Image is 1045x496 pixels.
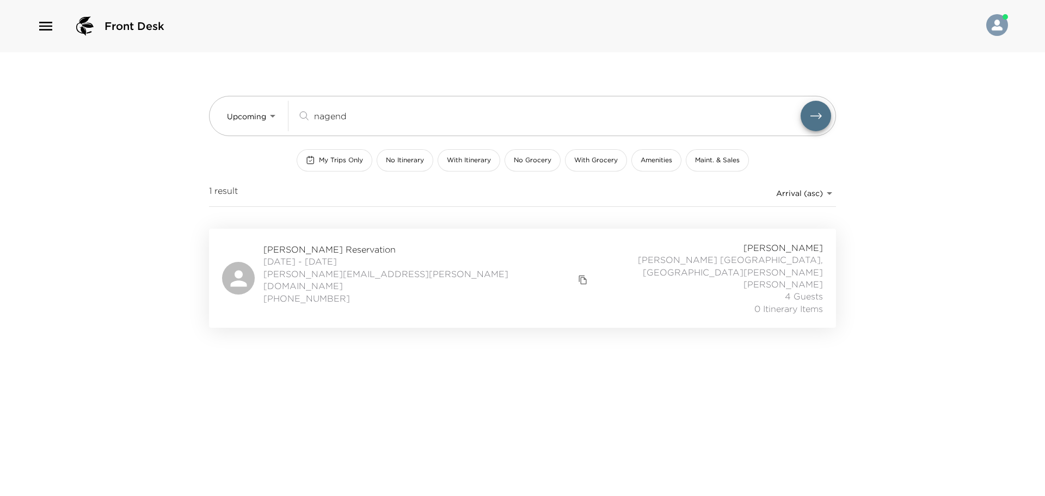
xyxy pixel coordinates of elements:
[314,109,801,122] input: Search by traveler, residence, or concierge
[505,149,561,172] button: No Grocery
[209,185,238,202] span: 1 result
[72,13,98,39] img: logo
[754,303,823,315] span: 0 Itinerary Items
[377,149,433,172] button: No Itinerary
[263,292,591,304] span: [PHONE_NUMBER]
[209,229,836,328] a: [PERSON_NAME] Reservation[DATE] - [DATE][PERSON_NAME][EMAIL_ADDRESS][PERSON_NAME][DOMAIN_NAME]cop...
[297,149,372,172] button: My Trips Only
[574,156,618,165] span: With Grocery
[986,14,1008,36] img: User
[565,149,627,172] button: With Grocery
[447,156,491,165] span: With Itinerary
[631,149,681,172] button: Amenities
[319,156,363,165] span: My Trips Only
[743,242,823,254] span: [PERSON_NAME]
[641,156,672,165] span: Amenities
[438,149,500,172] button: With Itinerary
[227,112,266,121] span: Upcoming
[743,278,823,290] span: [PERSON_NAME]
[263,268,575,292] a: [PERSON_NAME][EMAIL_ADDRESS][PERSON_NAME][DOMAIN_NAME]
[104,19,164,34] span: Front Desk
[686,149,749,172] button: Maint. & Sales
[591,254,823,278] span: [PERSON_NAME] [GEOGRAPHIC_DATA], [GEOGRAPHIC_DATA][PERSON_NAME]
[695,156,740,165] span: Maint. & Sales
[776,188,823,198] span: Arrival (asc)
[575,272,591,287] button: copy primary member email
[263,243,591,255] span: [PERSON_NAME] Reservation
[386,156,424,165] span: No Itinerary
[263,255,591,267] span: [DATE] - [DATE]
[514,156,551,165] span: No Grocery
[785,290,823,302] span: 4 Guests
